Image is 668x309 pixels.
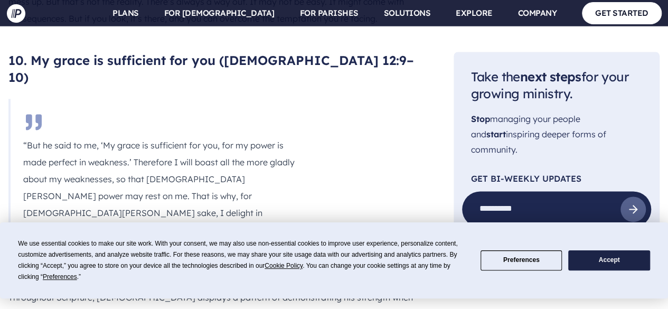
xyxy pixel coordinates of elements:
[471,174,643,183] p: Get Bi-Weekly Updates
[471,69,628,102] span: Take the for your growing ministry.
[520,69,581,85] span: next steps
[43,273,77,280] span: Preferences
[18,238,468,283] div: We use essential cookies to make our site work. With your consent, we may also use non-essential ...
[582,2,662,24] a: GET STARTED
[471,114,490,125] span: Stop
[471,112,643,157] p: managing your people and inspiring deeper forms of community.
[265,262,303,269] span: Cookie Policy
[23,137,300,255] p: “But he said to me, ‘My grace is sufficient for you, for my power is made perfect in weakness.’ T...
[481,250,562,271] button: Preferences
[486,129,505,139] span: start
[568,250,650,271] button: Accept
[8,52,420,86] h3: 10. My grace is sufficient for you ([DEMOGRAPHIC_DATA] 12:9–10)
